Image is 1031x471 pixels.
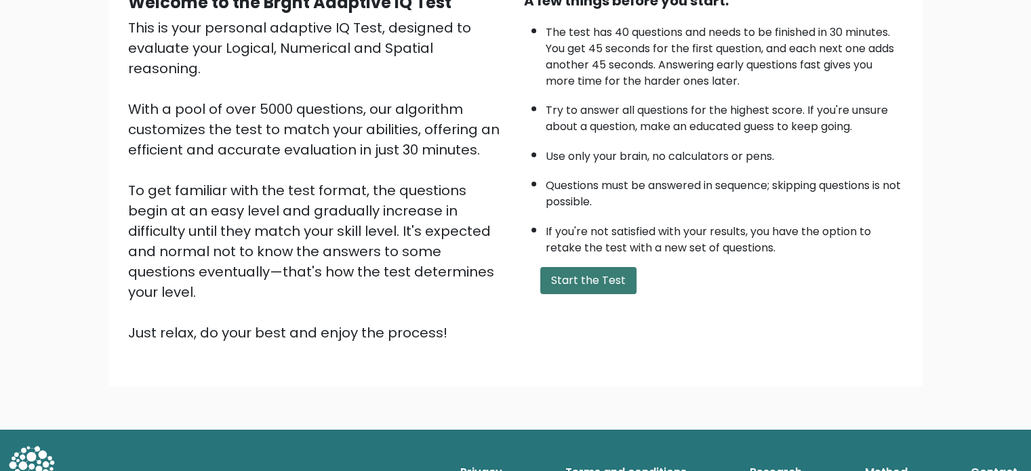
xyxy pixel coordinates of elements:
li: The test has 40 questions and needs to be finished in 30 minutes. You get 45 seconds for the firs... [546,18,904,89]
li: Try to answer all questions for the highest score. If you're unsure about a question, make an edu... [546,96,904,135]
li: Use only your brain, no calculators or pens. [546,142,904,165]
div: This is your personal adaptive IQ Test, designed to evaluate your Logical, Numerical and Spatial ... [128,18,508,343]
button: Start the Test [540,267,636,294]
li: If you're not satisfied with your results, you have the option to retake the test with a new set ... [546,217,904,256]
li: Questions must be answered in sequence; skipping questions is not possible. [546,171,904,210]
